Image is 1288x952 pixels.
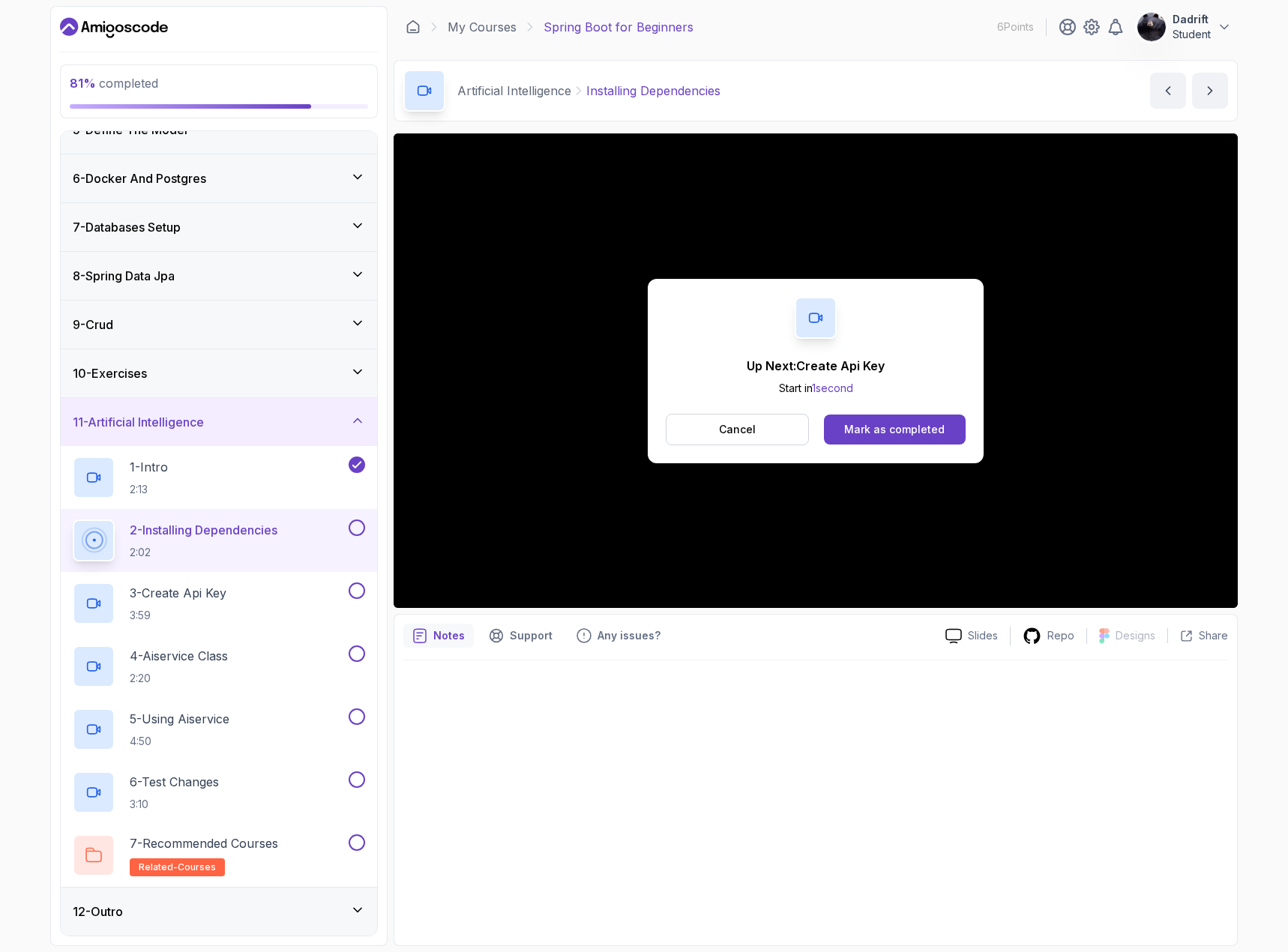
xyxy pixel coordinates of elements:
p: Cancel [719,422,756,437]
span: related-courses [139,861,216,873]
button: 11-Artificial Intelligence [61,398,377,446]
h3: 8 - Spring Data Jpa [73,267,175,285]
h3: 12 - Outro [73,903,123,921]
p: Student [1173,27,1211,42]
span: 81 % [70,76,96,91]
p: 2:02 [130,545,277,560]
p: 2 - Installing Dependencies [130,521,277,539]
p: 6 - Test Changes [130,773,219,791]
button: 12-Outro [61,888,377,936]
p: 6 Points [997,19,1034,34]
h3: 10 - Exercises [73,364,147,382]
button: Feedback button [568,624,669,648]
p: 2:20 [130,671,228,686]
a: Dashboard [406,19,421,34]
a: My Courses [448,18,517,36]
p: Notes [433,628,465,643]
button: 6-Docker And Postgres [61,154,377,202]
p: Installing Dependencies [586,82,720,100]
p: Dadrift [1173,12,1211,27]
a: Slides [933,628,1010,644]
h3: 7 - Databases Setup [73,218,181,236]
button: 10-Exercises [61,349,377,397]
h3: 6 - Docker And Postgres [73,169,206,187]
div: Mark as completed [844,422,945,437]
button: user profile imageDadriftStudent [1137,12,1232,42]
button: Cancel [666,414,809,445]
a: Repo [1011,627,1086,645]
button: 8-Spring Data Jpa [61,252,377,300]
button: next content [1192,73,1228,109]
p: Spring Boot for Beginners [544,18,693,36]
button: Share [1167,628,1228,643]
p: 2:13 [130,482,168,497]
p: Slides [968,628,998,643]
h3: 9 - Crud [73,316,113,334]
p: Any issues? [598,628,660,643]
button: 7-Databases Setup [61,203,377,251]
p: Support [510,628,553,643]
button: Mark as completed [824,415,966,445]
span: completed [70,76,158,91]
p: Up Next: Create Api Key [747,357,885,375]
a: Dashboard [60,16,168,40]
p: Share [1199,628,1228,643]
button: 1-Intro2:13 [73,457,365,498]
span: 1 second [812,382,853,394]
button: 3-Create Api Key3:59 [73,582,365,624]
p: 7 - Recommended Courses [130,834,278,852]
button: 4-Aiservice Class2:20 [73,645,365,687]
p: 3:59 [130,608,226,623]
button: 5-Using Aiservice4:50 [73,708,365,750]
p: Repo [1047,628,1074,643]
p: 4:50 [130,734,229,749]
button: previous content [1150,73,1186,109]
button: 9-Crud [61,301,377,349]
iframe: 2 - Installing Dependencies [394,133,1238,608]
p: 4 - Aiservice Class [130,647,228,665]
p: Artificial Intelligence [457,82,571,100]
button: notes button [403,624,474,648]
p: 3:10 [130,797,219,812]
h3: 11 - Artificial Intelligence [73,413,204,431]
p: 1 - Intro [130,458,168,476]
p: 3 - Create Api Key [130,584,226,602]
button: 6-Test Changes3:10 [73,771,365,813]
button: 7-Recommended Coursesrelated-courses [73,834,365,876]
img: user profile image [1137,13,1166,41]
p: 5 - Using Aiservice [130,710,229,728]
button: Support button [480,624,562,648]
button: 2-Installing Dependencies2:02 [73,519,365,561]
p: Designs [1116,628,1155,643]
p: Start in [747,381,885,396]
